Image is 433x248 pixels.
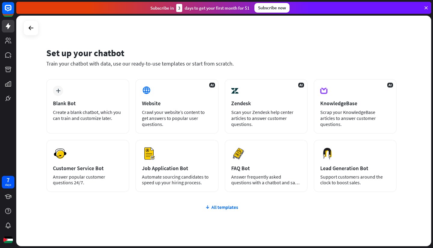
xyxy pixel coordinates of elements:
div: days [5,183,11,187]
div: 3 [176,4,182,12]
div: Subscribe in days to get your first month for $1 [150,4,250,12]
a: 7 days [2,176,14,188]
div: 7 [7,177,10,183]
div: Subscribe now [254,3,290,13]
